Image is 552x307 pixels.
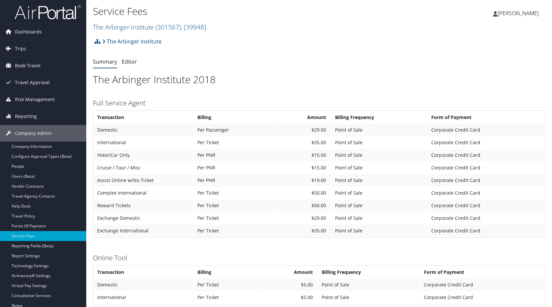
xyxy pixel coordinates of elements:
th: Amount [257,266,318,278]
td: Per Passenger [194,124,274,136]
td: Corporate Credit Card [428,124,544,136]
td: Per Ticket [194,291,257,303]
td: Corporate Credit Card [421,291,544,303]
td: Point of Sale [332,149,427,161]
span: , [ 39948 ] [181,23,206,31]
img: airportal-logo.png [15,4,81,20]
h1: Service Fees [93,4,394,18]
td: Per Ticket [194,137,274,149]
td: Point of Sale [332,174,427,186]
th: Billing [194,111,274,123]
th: Billing Frequency [332,111,427,123]
td: Corporate Credit Card [428,174,544,186]
span: [PERSON_NAME] [498,10,539,17]
td: Per Ticket [194,187,274,199]
span: Travel Approval [15,74,50,91]
th: Transaction [94,266,193,278]
td: Assist Online w/No Ticket [94,174,193,186]
td: Per Ticket [194,200,274,212]
td: Per PNR [194,162,274,174]
td: Per PNR [194,174,274,186]
td: Domestic [94,279,193,291]
td: Corporate Credit Card [428,225,544,237]
td: $15.00 [274,149,331,161]
td: Point of Sale [332,187,427,199]
span: Trips [15,40,26,57]
td: Point of Sale [332,200,427,212]
a: Editor [122,58,137,65]
td: Cruise / Tour / Misc [94,162,193,174]
td: Corporate Credit Card [421,279,544,291]
a: [PERSON_NAME] [493,3,545,23]
td: Point of Sale [332,137,427,149]
td: Corporate Credit Card [428,137,544,149]
td: Point of Sale [332,162,427,174]
th: Billing [194,266,257,278]
td: Exchange International [94,225,193,237]
h3: Full Service Agent [93,98,545,108]
td: Point of Sale [332,212,427,224]
td: Per PNR [194,149,274,161]
a: Summary [93,58,117,65]
td: $50.00 [274,200,331,212]
th: Transaction [94,111,193,123]
span: ( 301567 ) [156,23,181,31]
td: $29.00 [274,212,331,224]
td: Corporate Credit Card [428,200,544,212]
td: Per Ticket [194,279,257,291]
td: Point of Sale [332,124,427,136]
td: Per Ticket [194,225,274,237]
td: $15.00 [274,162,331,174]
td: $35.00 [274,225,331,237]
td: $50.00 [274,187,331,199]
td: Corporate Credit Card [428,187,544,199]
th: Form of Payment [428,111,544,123]
span: Reporting [15,108,37,125]
td: Corporate Credit Card [428,149,544,161]
td: Point of Sale [332,225,427,237]
td: Point of Sale [318,291,420,303]
td: $29.00 [274,124,331,136]
td: Corporate Credit Card [428,212,544,224]
h3: Online Tool [93,253,545,263]
td: Complex International [94,187,193,199]
h1: The Arbinger Institute 2018 [93,73,545,87]
td: $35.00 [274,137,331,149]
td: Corporate Credit Card [428,162,544,174]
th: Form of Payment [421,266,544,278]
td: Per Ticket [194,212,274,224]
td: Point of Sale [318,279,420,291]
span: Book Travel [15,57,40,74]
a: The Arbinger Institute [93,23,206,31]
th: Amount [274,111,331,123]
td: $5.00 [257,291,318,303]
td: International [94,137,193,149]
a: The Arbinger Institute [102,35,162,48]
td: Exchange Domestic [94,212,193,224]
td: $5.00 [257,279,318,291]
span: Company Admin [15,125,52,142]
td: Hotel/Car Only [94,149,193,161]
td: $19.00 [274,174,331,186]
td: Reward Tickets [94,200,193,212]
span: Risk Management [15,91,55,108]
span: Dashboards [15,24,42,40]
td: International [94,291,193,303]
th: Billing Frequency [318,266,420,278]
td: Domestic [94,124,193,136]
